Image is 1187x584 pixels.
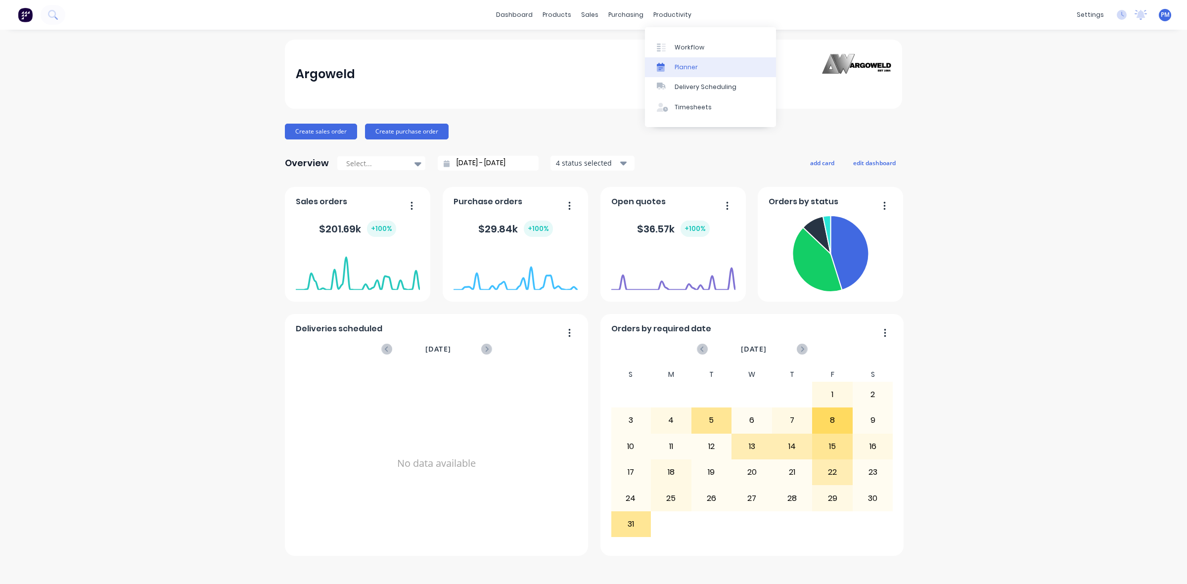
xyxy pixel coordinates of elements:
a: Workflow [645,37,776,57]
button: Create sales order [285,124,357,139]
div: sales [576,7,603,22]
div: 14 [773,434,812,459]
div: 12 [692,434,731,459]
div: Workflow [675,43,704,52]
div: 11 [651,434,691,459]
div: 29 [813,486,852,510]
div: 26 [692,486,731,510]
div: 22 [813,460,852,485]
div: 2 [853,382,893,407]
div: 28 [773,486,812,510]
a: Timesheets [645,97,776,117]
a: Planner [645,57,776,77]
button: add card [804,156,841,169]
a: dashboard [491,7,538,22]
div: 4 status selected [556,158,618,168]
div: T [691,367,732,382]
div: 19 [692,460,731,485]
div: productivity [648,7,696,22]
div: 6 [732,408,772,433]
div: 8 [813,408,852,433]
button: edit dashboard [847,156,902,169]
div: 4 [651,408,691,433]
div: 18 [651,460,691,485]
button: Create purchase order [365,124,449,139]
div: Argoweld [296,64,355,84]
div: $ 201.69k [319,221,396,237]
span: Deliveries scheduled [296,323,382,335]
span: Sales orders [296,196,347,208]
div: S [611,367,651,382]
div: settings [1072,7,1109,22]
div: F [812,367,853,382]
span: [DATE] [741,344,767,355]
div: S [853,367,893,382]
div: 31 [611,512,651,537]
div: products [538,7,576,22]
span: Orders by status [769,196,838,208]
div: 30 [853,486,893,510]
div: 20 [732,460,772,485]
div: 25 [651,486,691,510]
div: 7 [773,408,812,433]
div: + 100 % [524,221,553,237]
img: Argoweld [822,54,891,95]
div: 10 [611,434,651,459]
a: Delivery Scheduling [645,77,776,97]
div: 1 [813,382,852,407]
div: Timesheets [675,103,712,112]
div: 21 [773,460,812,485]
span: [DATE] [425,344,451,355]
div: W [731,367,772,382]
div: + 100 % [367,221,396,237]
div: 27 [732,486,772,510]
div: Overview [285,153,329,173]
div: Planner [675,63,698,72]
span: Orders by required date [611,323,711,335]
span: Open quotes [611,196,666,208]
div: 9 [853,408,893,433]
div: T [772,367,813,382]
div: 3 [611,408,651,433]
button: 4 status selected [550,156,635,171]
div: 24 [611,486,651,510]
div: purchasing [603,7,648,22]
div: $ 29.84k [478,221,553,237]
div: $ 36.57k [637,221,710,237]
span: Purchase orders [454,196,522,208]
div: 17 [611,460,651,485]
div: No data available [296,367,578,559]
div: 23 [853,460,893,485]
div: 5 [692,408,731,433]
div: 16 [853,434,893,459]
div: M [651,367,691,382]
div: Delivery Scheduling [675,83,736,91]
span: PM [1161,10,1170,19]
div: + 100 % [681,221,710,237]
div: 13 [732,434,772,459]
img: Factory [18,7,33,22]
div: 15 [813,434,852,459]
